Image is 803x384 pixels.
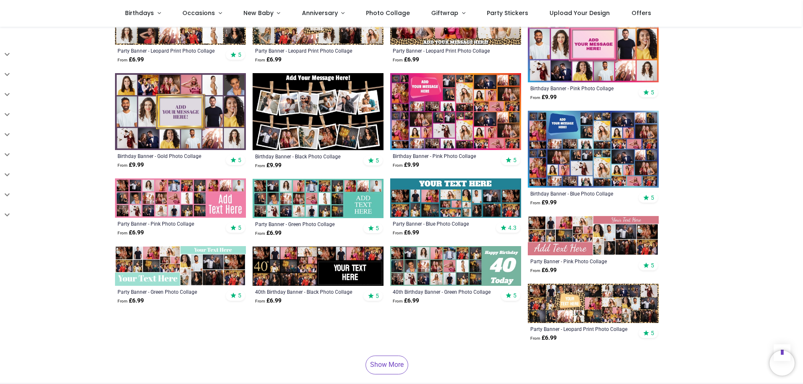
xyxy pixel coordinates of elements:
[118,58,128,62] span: From
[530,93,557,102] strong: £ 9.99
[255,153,356,160] a: Birthday Banner - Black Photo Collage
[393,299,403,303] span: From
[366,9,410,17] span: Photo Collage
[125,9,154,17] span: Birthdays
[528,284,659,323] img: Personalised Party Banner - Leopard Print Photo Collage - Custom Text & 30 Photo Upload
[118,153,218,159] a: Birthday Banner - Gold Photo Collage
[115,246,246,285] img: Personalised Party Banner - Green Photo Collage - Custom Text & 19 Photo Upload
[528,5,659,82] img: Personalised Birthday Backdrop Banner - Pink Photo Collage - 16 Photo Upload
[118,231,128,235] span: From
[550,9,610,17] span: Upload Your Design
[118,229,144,237] strong: £ 6.99
[528,216,659,255] img: Personalised Party Banner - Pink Photo Collage - Custom Text & 19 Photo Upload
[255,221,356,227] a: Party Banner - Green Photo Collage
[393,153,494,159] a: Birthday Banner - Pink Photo Collage
[530,268,540,273] span: From
[238,156,241,164] span: 5
[530,190,631,197] a: Birthday Banner - Blue Photo Collage
[393,229,419,237] strong: £ 6.99
[530,198,557,207] strong: £ 9.99
[238,51,241,58] span: 5
[118,220,218,227] a: Party Banner - Pink Photo Collage
[390,246,521,285] img: Personalised 40th Birthday Banner - Green Photo Collage - Custom Text & 21 Photo Upload
[393,47,494,54] a: Party Banner - Leopard Print Photo Collage
[528,111,659,188] img: Personalised Birthday Backdrop Banner - Blue Photo Collage - Add Text & 48 Photo Upload
[487,9,528,17] span: Party Stickers
[255,56,281,64] strong: £ 6.99
[651,89,654,96] span: 5
[393,288,494,295] a: 40th Birthday Banner - Green Photo Collage
[393,220,494,227] a: Party Banner - Blue Photo Collage
[253,73,384,150] img: Personalised Birthday Backdrop Banner - Black Photo Collage - 12 Photo Upload
[390,178,521,218] img: Personalised Party Banner - Blue Photo Collage - Custom Text & 19 Photo Upload
[118,161,144,169] strong: £ 9.99
[651,194,654,201] span: 5
[632,9,651,17] span: Offers
[255,297,281,305] strong: £ 6.99
[530,201,540,205] span: From
[393,161,419,169] strong: £ 9.99
[530,326,631,332] a: Party Banner - Leopard Print Photo Collage
[770,351,795,376] iframe: Brevo live chat
[530,266,557,275] strong: £ 6.99
[393,163,403,168] span: From
[393,297,419,305] strong: £ 6.99
[530,334,557,342] strong: £ 6.99
[376,157,379,164] span: 5
[530,258,631,264] a: Party Banner - Pink Photo Collage
[238,292,241,299] span: 5
[651,262,654,269] span: 5
[255,47,356,54] a: Party Banner - Leopard Print Photo Collage
[376,292,379,300] span: 5
[118,47,218,54] a: Party Banner - Leopard Print Photo Collage
[376,224,379,232] span: 5
[255,58,265,62] span: From
[255,288,356,295] a: 40th Birthday Banner - Black Photo Collage
[651,329,654,337] span: 5
[393,56,419,64] strong: £ 6.99
[393,58,403,62] span: From
[508,224,517,231] span: 4.3
[255,163,265,168] span: From
[118,299,128,303] span: From
[393,231,403,235] span: From
[182,9,215,17] span: Occasions
[255,299,265,303] span: From
[530,85,631,92] a: Birthday Banner - Pink Photo Collage
[255,231,265,236] span: From
[513,156,517,164] span: 5
[115,73,246,150] img: Personalised Birthday Backdrop Banner - Gold Photo Collage - 16 Photo Upload
[255,229,281,237] strong: £ 6.99
[253,247,384,286] img: Personalised 40th Birthday Banner - Black Photo Collage - Custom Text & 17 Photo Upload
[118,56,144,64] strong: £ 6.99
[255,161,281,170] strong: £ 9.99
[238,224,241,231] span: 5
[302,9,338,17] span: Anniversary
[253,179,384,218] img: Personalised Party Banner - Green Photo Collage - Custom Text & 24 Photo Upload
[118,288,218,295] a: Party Banner - Green Photo Collage
[243,9,274,17] span: New Baby
[530,95,540,100] span: From
[366,356,408,374] a: Show More
[390,73,521,150] img: Personalised Birthday Backdrop Banner - Pink Photo Collage - Add Text & 48 Photo Upload
[118,297,144,305] strong: £ 6.99
[530,336,540,341] span: From
[431,9,458,17] span: Giftwrap
[513,292,517,299] span: 5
